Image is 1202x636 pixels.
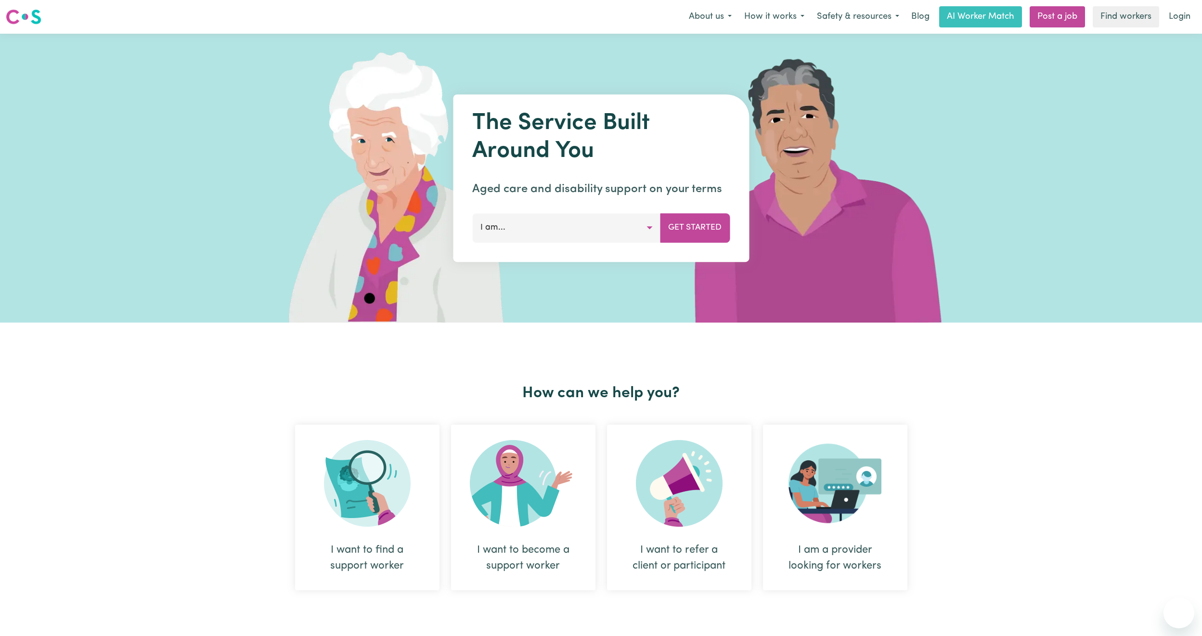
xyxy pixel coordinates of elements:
div: I want to refer a client or participant [630,542,728,574]
a: Careseekers logo [6,6,41,28]
a: Post a job [1030,6,1085,27]
h1: The Service Built Around You [472,110,730,165]
div: I want to become a support worker [451,425,595,590]
button: Get Started [660,213,730,242]
a: AI Worker Match [939,6,1022,27]
div: I want to find a support worker [318,542,416,574]
img: Provider [788,440,882,527]
img: Careseekers logo [6,8,41,26]
iframe: Button to launch messaging window, conversation in progress [1163,597,1194,628]
div: I am a provider looking for workers [763,425,907,590]
button: How it works [738,7,811,27]
button: About us [683,7,738,27]
div: I want to refer a client or participant [607,425,751,590]
div: I want to find a support worker [295,425,439,590]
a: Blog [905,6,935,27]
p: Aged care and disability support on your terms [472,181,730,198]
button: I am... [472,213,660,242]
h2: How can we help you? [289,384,913,402]
img: Become Worker [470,440,577,527]
div: I am a provider looking for workers [786,542,884,574]
button: Safety & resources [811,7,905,27]
a: Login [1163,6,1196,27]
img: Refer [636,440,723,527]
img: Search [324,440,411,527]
a: Find workers [1093,6,1159,27]
div: I want to become a support worker [474,542,572,574]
